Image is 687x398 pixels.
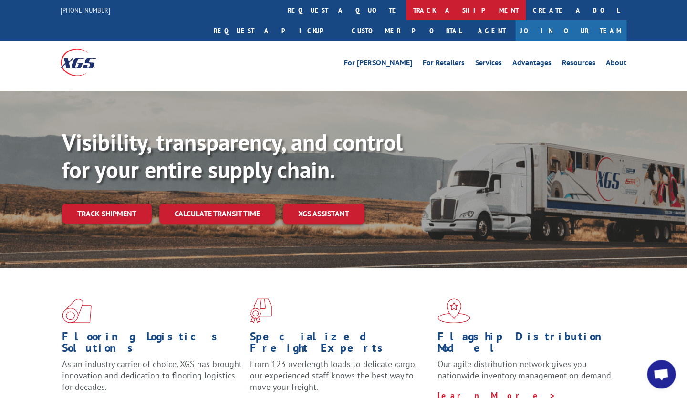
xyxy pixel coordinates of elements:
h1: Flagship Distribution Model [437,331,618,358]
a: For [PERSON_NAME] [344,59,412,70]
a: XGS ASSISTANT [283,204,364,224]
a: Open chat [647,360,676,388]
img: xgs-icon-focused-on-flooring-red [250,298,272,323]
a: [PHONE_NUMBER] [61,5,110,15]
a: Services [475,59,502,70]
a: For Retailers [423,59,465,70]
a: About [606,59,626,70]
b: Visibility, transparency, and control for your entire supply chain. [62,127,403,184]
span: Our agile distribution network gives you nationwide inventory management on demand. [437,358,613,381]
a: Join Our Team [515,20,626,41]
a: Agent [468,20,515,41]
a: Request a pickup [207,20,344,41]
a: Advantages [512,59,552,70]
a: Calculate transit time [159,204,275,224]
a: Track shipment [62,204,152,224]
a: Resources [562,59,595,70]
a: Customer Portal [344,20,468,41]
h1: Flooring Logistics Solutions [62,331,242,358]
img: xgs-icon-total-supply-chain-intelligence-red [62,298,92,323]
h1: Specialized Freight Experts [250,331,430,358]
img: xgs-icon-flagship-distribution-model-red [437,298,470,323]
span: As an industry carrier of choice, XGS has brought innovation and dedication to flooring logistics... [62,358,242,392]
